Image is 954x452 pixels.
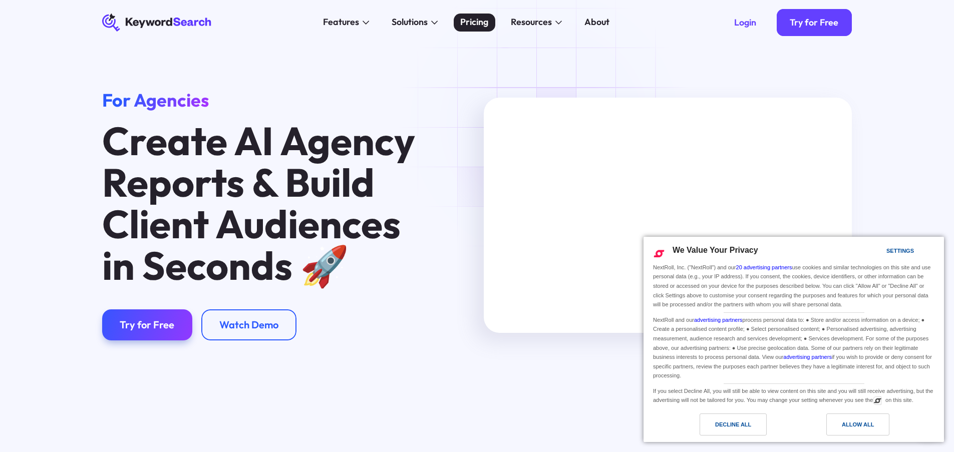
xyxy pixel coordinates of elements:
div: Resources [511,16,552,29]
div: Allow All [842,419,874,430]
span: We Value Your Privacy [673,246,758,254]
a: Settings [869,243,893,261]
a: About [578,14,616,32]
div: NextRoll and our process personal data to: ● Store and/or access information on a device; ● Creat... [651,313,936,381]
iframe: KeywordSearch Agency Reports [484,98,852,332]
div: Try for Free [790,17,838,28]
a: Decline All [650,413,794,440]
h1: Create AI Agency Reports & Build Client Audiences in Seconds 🚀 [102,120,426,287]
div: Settings [886,245,914,256]
div: If you select Decline All, you will still be able to view content on this site and you will still... [651,384,936,406]
div: NextRoll, Inc. ("NextRoll") and our use cookies and similar technologies on this site and use per... [651,262,936,310]
a: 20 advertising partners [736,264,792,270]
div: Features [323,16,359,29]
div: Decline All [715,419,751,430]
div: Solutions [392,16,428,29]
div: Pricing [460,16,488,29]
div: About [584,16,609,29]
a: advertising partners [694,317,743,323]
div: Watch Demo [219,318,278,331]
a: Pricing [454,14,495,32]
a: Login [721,9,770,36]
span: For Agencies [102,89,209,111]
a: Try for Free [777,9,852,36]
a: Try for Free [102,309,193,341]
a: advertising partners [783,354,832,360]
div: Login [734,17,756,28]
a: Allow All [794,413,938,440]
div: Try for Free [120,318,174,331]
